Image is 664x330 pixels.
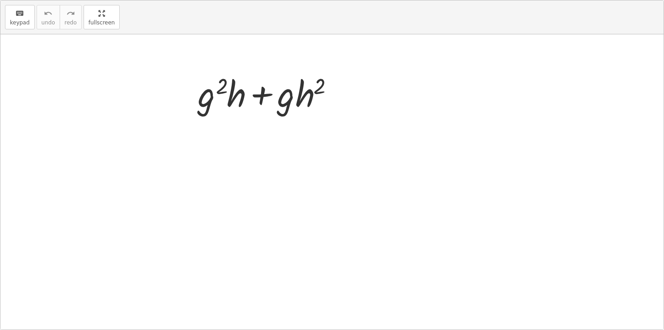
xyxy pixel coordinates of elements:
span: fullscreen [89,19,115,26]
button: redoredo [60,5,82,29]
span: redo [65,19,77,26]
i: keyboard [15,8,24,19]
button: undoundo [37,5,60,29]
i: undo [44,8,52,19]
span: undo [42,19,55,26]
i: redo [66,8,75,19]
span: keypad [10,19,30,26]
button: fullscreen [84,5,120,29]
button: keyboardkeypad [5,5,35,29]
